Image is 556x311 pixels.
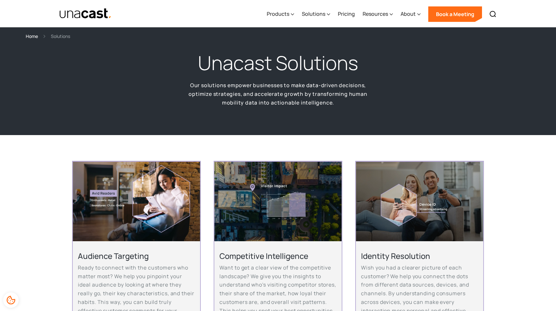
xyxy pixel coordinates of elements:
[178,81,378,107] p: Our solutions empower businesses to make data-driven decisions, optimize strategies, and accelera...
[361,251,478,261] h2: Identity Resolution
[3,292,19,308] div: Cookie Preferences
[401,10,416,18] div: About
[302,10,325,18] div: Solutions
[363,1,393,27] div: Resources
[302,1,330,27] div: Solutions
[338,1,355,27] a: Pricing
[51,32,70,40] div: Solutions
[219,251,336,261] h2: Competitive Intelligence
[401,1,421,27] div: About
[26,32,38,40] a: Home
[267,1,294,27] div: Products
[198,50,358,76] h1: Unacast Solutions
[267,10,289,18] div: Products
[363,10,388,18] div: Resources
[59,8,112,19] img: Unacast text logo
[428,6,482,22] a: Book a Meeting
[78,251,195,261] h2: Audience Targeting
[59,8,112,19] a: home
[489,10,497,18] img: Search icon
